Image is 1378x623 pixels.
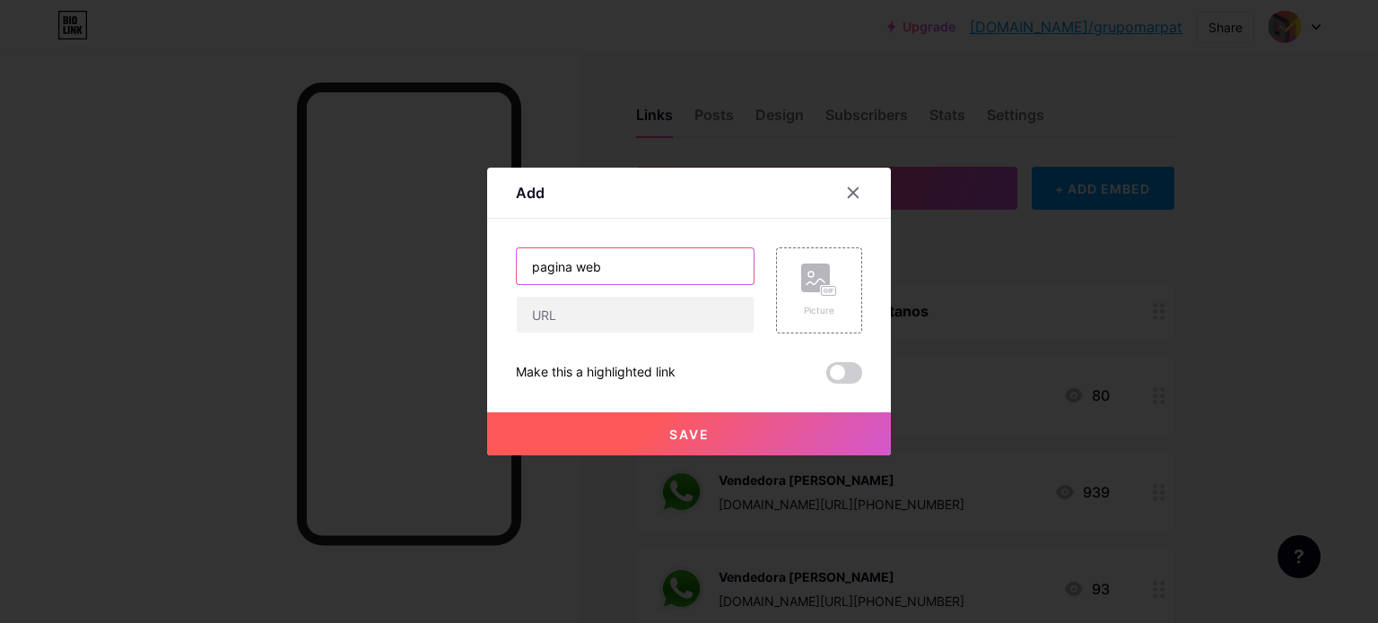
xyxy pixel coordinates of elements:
div: Picture [801,304,837,317]
button: Save [487,412,891,455]
div: Make this a highlighted link [516,362,676,384]
span: Save [669,427,710,442]
input: Title [517,248,754,284]
div: Add [516,182,545,203]
input: URL [517,297,754,333]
